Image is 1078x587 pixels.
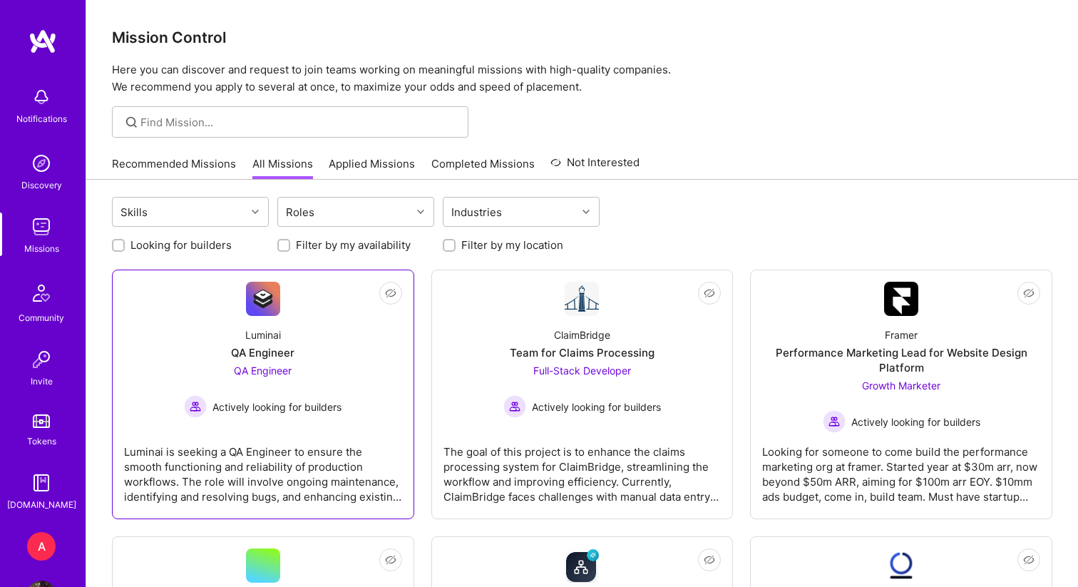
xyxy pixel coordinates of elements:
a: Company LogoLuminaiQA EngineerQA Engineer Actively looking for buildersActively looking for build... [124,282,402,507]
div: ClaimBridge [554,327,610,342]
span: Actively looking for builders [532,399,661,414]
img: teamwork [27,213,56,241]
i: icon EyeClosed [704,287,715,299]
div: Industries [448,202,505,223]
div: Discovery [21,178,62,193]
div: Performance Marketing Lead for Website Design Platform [762,345,1040,375]
div: Luminai [245,327,281,342]
div: Community [19,310,64,325]
a: Not Interested [550,154,640,180]
div: The goal of this project is to enhance the claims processing system for ClaimBridge, streamlining... [443,433,722,504]
span: Growth Marketer [862,379,940,392]
img: guide book [27,469,56,497]
div: Missions [24,241,59,256]
a: A [24,532,59,561]
div: A [27,532,56,561]
div: Roles [282,202,318,223]
img: Actively looking for builders [823,410,846,433]
div: QA Engineer [231,345,294,360]
h3: Mission Control [112,29,1052,46]
a: Completed Missions [431,156,535,180]
p: Here you can discover and request to join teams working on meaningful missions with high-quality ... [112,61,1052,96]
img: logo [29,29,57,54]
img: Invite [27,345,56,374]
img: Company Logo [884,282,918,316]
i: icon Chevron [417,208,424,215]
div: Notifications [16,111,67,126]
img: tokens [33,414,50,428]
a: Company LogoFramerPerformance Marketing Lead for Website Design PlatformGrowth Marketer Actively ... [762,282,1040,507]
input: Find Mission... [140,115,458,130]
img: Actively looking for builders [503,395,526,418]
i: icon EyeClosed [385,287,396,299]
div: Invite [31,374,53,389]
span: Actively looking for builders [851,414,980,429]
img: discovery [27,149,56,178]
i: icon EyeClosed [704,554,715,566]
div: Tokens [27,434,56,449]
label: Looking for builders [130,238,232,252]
div: Luminai is seeking a QA Engineer to ensure the smooth functioning and reliability of production w... [124,433,402,504]
a: All Missions [252,156,313,180]
img: Community [24,276,58,310]
img: bell [27,83,56,111]
span: QA Engineer [234,364,292,377]
div: Skills [117,202,151,223]
div: Team for Claims Processing [510,345,654,360]
a: Applied Missions [329,156,415,180]
i: icon EyeClosed [385,554,396,566]
i: icon EyeClosed [1023,287,1035,299]
img: Company Logo [246,282,280,316]
label: Filter by my location [461,238,563,252]
img: Actively looking for builders [184,395,207,418]
i: icon Chevron [252,208,259,215]
div: Looking for someone to come build the performance marketing org at framer. Started year at $30m a... [762,433,1040,504]
img: Company Logo [565,282,599,316]
i: icon SearchGrey [123,114,140,131]
img: Company Logo [884,548,918,583]
span: Actively looking for builders [212,399,342,414]
span: Full-Stack Developer [533,364,631,377]
i: icon Chevron [582,208,590,215]
label: Filter by my availability [296,238,411,252]
img: Company Logo [565,548,599,583]
div: [DOMAIN_NAME] [7,497,76,512]
a: Recommended Missions [112,156,236,180]
div: Framer [885,327,918,342]
a: Company LogoClaimBridgeTeam for Claims ProcessingFull-Stack Developer Actively looking for builde... [443,282,722,507]
i: icon EyeClosed [1023,554,1035,566]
